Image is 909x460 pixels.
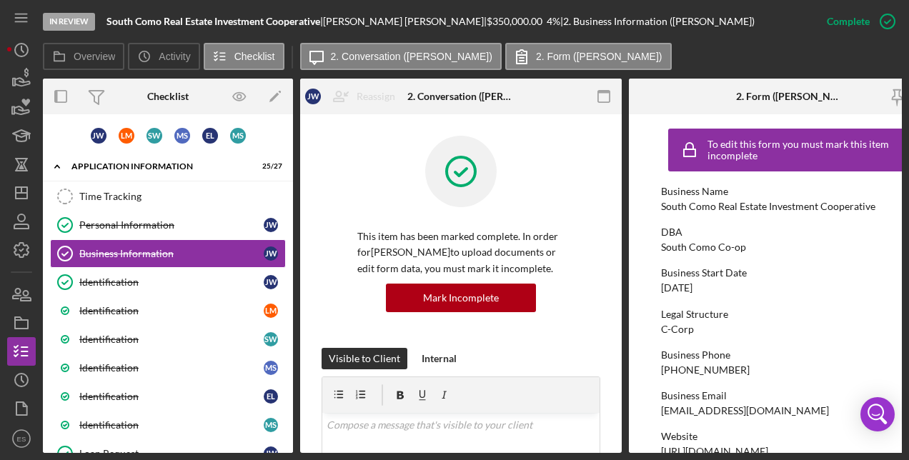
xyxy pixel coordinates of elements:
div: Identification [79,391,264,402]
div: C-Corp [661,324,694,335]
div: Mark Incomplete [423,284,499,312]
a: IdentificationSW [50,325,286,354]
div: M S [230,128,246,144]
button: ES [7,424,36,453]
div: Identification [79,362,264,374]
button: Activity [128,43,199,70]
div: M S [264,361,278,375]
div: Identification [79,334,264,345]
div: J W [264,218,278,232]
div: 2. Conversation ([PERSON_NAME]) [407,91,515,102]
div: J W [91,128,106,144]
div: | [106,16,323,27]
a: Time Tracking [50,182,286,211]
div: South Como Real Estate Investment Cooperative [661,201,875,212]
a: IdentificationJW [50,268,286,296]
button: 2. Form ([PERSON_NAME]) [505,43,672,70]
label: Overview [74,51,115,62]
div: J W [305,89,321,104]
div: L M [119,128,134,144]
a: Business InformationJW [50,239,286,268]
a: IdentificationLM [50,296,286,325]
div: [URL][DOMAIN_NAME] [661,446,768,457]
div: L M [264,304,278,318]
p: This item has been marked complete. In order for [PERSON_NAME] to upload documents or edit form d... [357,229,565,276]
label: 2. Form ([PERSON_NAME]) [536,51,662,62]
div: Complete [827,7,870,36]
button: Mark Incomplete [386,284,536,312]
div: [PHONE_NUMBER] [661,364,750,376]
div: 2. Form ([PERSON_NAME]) [736,91,843,102]
div: Reassign [357,82,395,111]
text: ES [17,435,26,443]
div: To edit this form you must mark this item incomplete [707,139,908,161]
label: Checklist [234,51,275,62]
button: Visible to Client [322,348,407,369]
div: Identification [79,305,264,316]
a: Personal InformationJW [50,211,286,239]
div: Open Intercom Messenger [860,397,895,431]
button: 2. Conversation ([PERSON_NAME]) [300,43,502,70]
div: | 2. Business Information ([PERSON_NAME]) [560,16,755,27]
b: South Como Real Estate Investment Cooperative [106,15,320,27]
button: Checklist [204,43,284,70]
div: Internal [422,348,457,369]
a: IdentificationEL [50,382,286,411]
div: E L [264,389,278,404]
div: Business Information [79,248,264,259]
div: J W [264,275,278,289]
div: Time Tracking [79,191,285,202]
div: $350,000.00 [487,16,547,27]
label: 2. Conversation ([PERSON_NAME]) [331,51,492,62]
div: South Como Co-op [661,241,746,253]
div: M S [174,128,190,144]
div: [PERSON_NAME] [PERSON_NAME] | [323,16,487,27]
div: 4 % [547,16,560,27]
a: IdentificationMS [50,411,286,439]
div: 25 / 27 [257,162,282,171]
div: S W [146,128,162,144]
label: Activity [159,51,190,62]
div: Personal Information [79,219,264,231]
div: J W [264,246,278,261]
div: Checklist [147,91,189,102]
div: Application Information [71,162,247,171]
button: Complete [813,7,902,36]
button: Overview [43,43,124,70]
button: Internal [414,348,464,369]
button: JWReassign [298,82,409,111]
div: Identification [79,276,264,288]
div: [EMAIL_ADDRESS][DOMAIN_NAME] [661,405,829,416]
div: M S [264,418,278,432]
div: Visible to Client [329,348,400,369]
div: S W [264,332,278,346]
div: Loan Request [79,448,264,459]
div: In Review [43,13,95,31]
a: IdentificationMS [50,354,286,382]
div: [DATE] [661,282,692,294]
div: E L [202,128,218,144]
div: Identification [79,419,264,431]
